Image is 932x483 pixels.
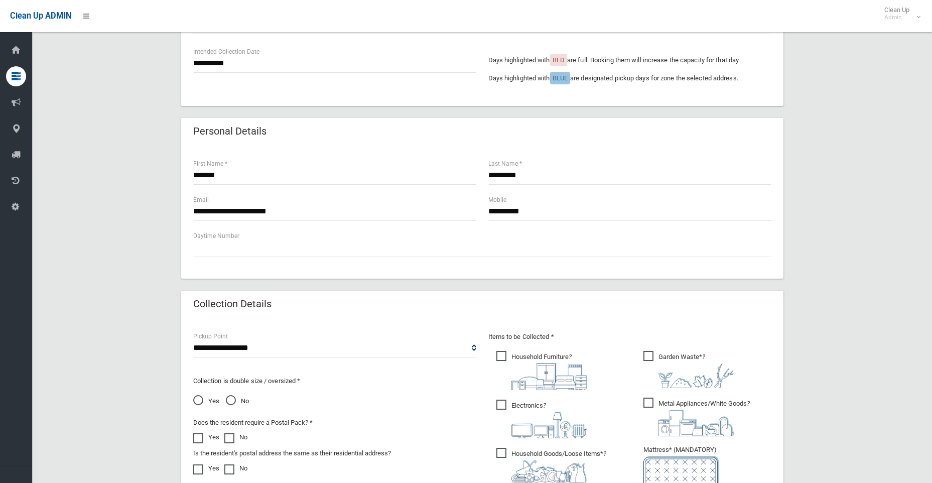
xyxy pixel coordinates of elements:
[193,375,476,387] p: Collection is double size / oversized *
[224,462,247,474] label: No
[224,431,247,443] label: No
[496,351,587,390] span: Household Furniture
[488,331,771,343] p: Items to be Collected *
[193,417,313,429] label: Does the resident require a Postal Pack? *
[658,410,734,436] img: 36c1b0289cb1767239cdd3de9e694f19.png
[511,402,587,438] i: ?
[488,72,771,84] p: Days highlighted with are designated pickup days for zone the selected address.
[181,122,279,141] header: Personal Details
[193,395,219,407] span: Yes
[181,294,284,314] header: Collection Details
[193,462,219,474] label: Yes
[553,56,565,64] span: RED
[658,353,734,388] i: ?
[193,431,219,443] label: Yes
[658,400,750,436] i: ?
[488,54,771,66] p: Days highlighted with are full. Booking them will increase the capacity for that day.
[226,395,249,407] span: No
[511,412,587,438] img: 394712a680b73dbc3d2a6a3a7ffe5a07.png
[643,351,734,388] span: Garden Waste*
[496,400,587,438] span: Electronics
[496,448,606,482] span: Household Goods/Loose Items*
[10,11,71,21] span: Clean Up ADMIN
[193,447,391,459] label: Is the resident's postal address the same as their residential address?
[879,6,919,21] span: Clean Up
[511,353,587,390] i: ?
[643,398,750,436] span: Metal Appliances/White Goods
[511,460,587,482] img: b13cc3517677393f34c0a387616ef184.png
[511,363,587,390] img: aa9efdbe659d29b613fca23ba79d85cb.png
[511,450,606,482] i: ?
[658,363,734,388] img: 4fd8a5c772b2c999c83690221e5242e0.png
[553,74,568,82] span: BLUE
[884,14,909,21] small: Admin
